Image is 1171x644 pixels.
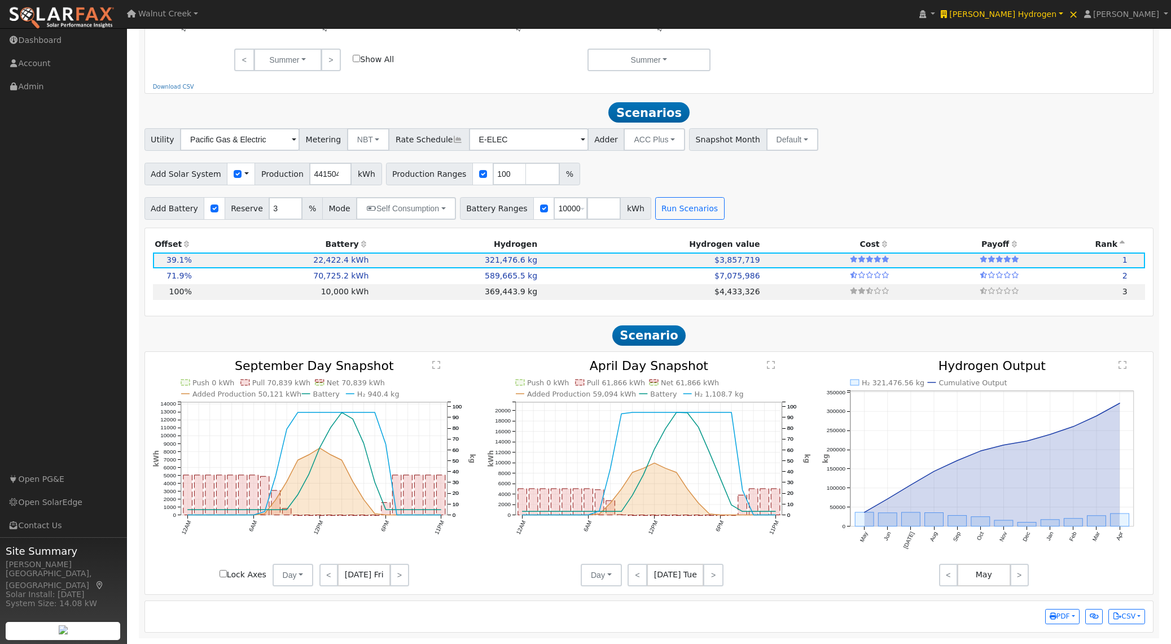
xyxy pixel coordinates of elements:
[507,512,511,518] text: 0
[495,417,511,424] text: 18000
[787,512,791,518] text: 0
[362,498,365,501] circle: onclick=""
[436,475,445,515] rect: onclick=""
[738,495,747,515] rect: onclick=""
[453,490,459,496] text: 20
[979,449,983,453] circle: onclick=""
[220,569,266,581] label: Lock Axes
[371,237,540,253] th: Hydrogen
[620,488,622,490] circle: onclick=""
[163,488,176,494] text: 3000
[498,480,511,486] text: 6000
[160,408,176,415] text: 13000
[559,163,580,185] span: %
[686,412,688,414] circle: onclick=""
[540,268,762,284] td: $7,075,986
[426,475,435,515] rect: onclick=""
[692,17,703,30] text: 3PM
[396,508,398,511] circle: onclick=""
[763,17,773,30] text: 9PM
[418,508,420,511] circle: onclick=""
[1071,424,1076,429] circle: onclick=""
[609,502,612,504] circle: onclick=""
[227,475,236,515] rect: onclick=""
[468,454,476,463] text: kg
[330,454,332,456] circle: onclick=""
[469,128,589,151] input: Select a Rate Schedule
[255,163,310,185] span: Production
[622,17,632,30] text: 9AM
[260,476,269,515] rect: onclick=""
[909,482,913,487] circle: onclick=""
[357,390,400,398] text: H₂ 940.4 kg
[163,480,176,486] text: 4000
[1122,287,1128,296] span: 3
[654,462,656,464] circle: onclick=""
[588,128,625,151] span: Adder
[254,49,322,71] button: Summer
[220,508,222,511] circle: onclick=""
[252,17,262,30] text: 6AM
[186,508,188,511] circle: onclick=""
[302,197,322,220] span: %
[166,271,192,280] span: 71.9%
[631,494,634,497] circle: onclick=""
[587,378,645,387] text: Pull 61,866 kWh
[390,564,409,586] a: >
[296,411,299,414] circle: onclick=""
[551,489,560,515] rect: onclick=""
[166,255,192,264] span: 39.1%
[192,390,301,398] text: Added Production 50,121 kWh
[393,17,403,30] text: 6PM
[521,510,524,512] circle: onclick=""
[352,480,354,482] circle: onclick=""
[153,237,194,253] th: Offset
[620,412,622,415] circle: onclick=""
[453,414,459,420] text: 90
[576,510,578,512] circle: onclick=""
[183,475,192,515] rect: onclick=""
[299,128,348,151] span: Metering
[498,501,511,507] text: 2000
[353,54,394,66] label: Show All
[353,55,360,62] input: Show All
[767,360,775,369] text: 
[774,510,777,512] circle: onclick=""
[1002,443,1006,447] circle: onclick=""
[414,475,423,515] rect: onclick=""
[939,378,1007,387] text: Cumulative Output
[286,428,288,430] circle: onclick=""
[827,465,846,472] text: 150000
[386,163,473,185] span: Production Ranges
[686,411,688,414] circle: onclick=""
[540,284,762,300] td: $4,433,326
[194,284,371,300] td: 10,000 kWh
[949,10,1056,19] span: [PERSON_NAME] Hydrogen
[859,240,879,249] span: Cost
[720,477,722,480] circle: onclick=""
[381,503,391,515] rect: onclick=""
[180,128,300,151] input: Select a Utility
[144,128,181,151] span: Utility
[440,508,442,511] circle: onclick=""
[827,389,846,395] text: 350000
[362,442,365,445] circle: onclick=""
[264,511,266,513] circle: onclick=""
[695,390,744,398] text: H₂ 1,108.7 kg
[862,510,867,515] circle: onclick=""
[551,17,562,30] text: 3AM
[624,128,685,151] button: ACC Plus
[698,411,700,414] circle: onclick=""
[862,378,924,387] text: H₂ 321,476.56 kg
[631,411,634,414] circle: onclick=""
[358,17,368,30] text: 3PM
[282,508,291,515] rect: onclick=""
[689,128,767,151] span: Snapshot Month
[562,489,571,515] rect: onclick=""
[264,508,266,511] circle: onclick=""
[163,472,176,478] text: 5000
[554,510,556,512] circle: onclick=""
[296,459,299,461] circle: onclick=""
[518,489,527,515] rect: onclick=""
[356,197,455,220] button: Self Consumption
